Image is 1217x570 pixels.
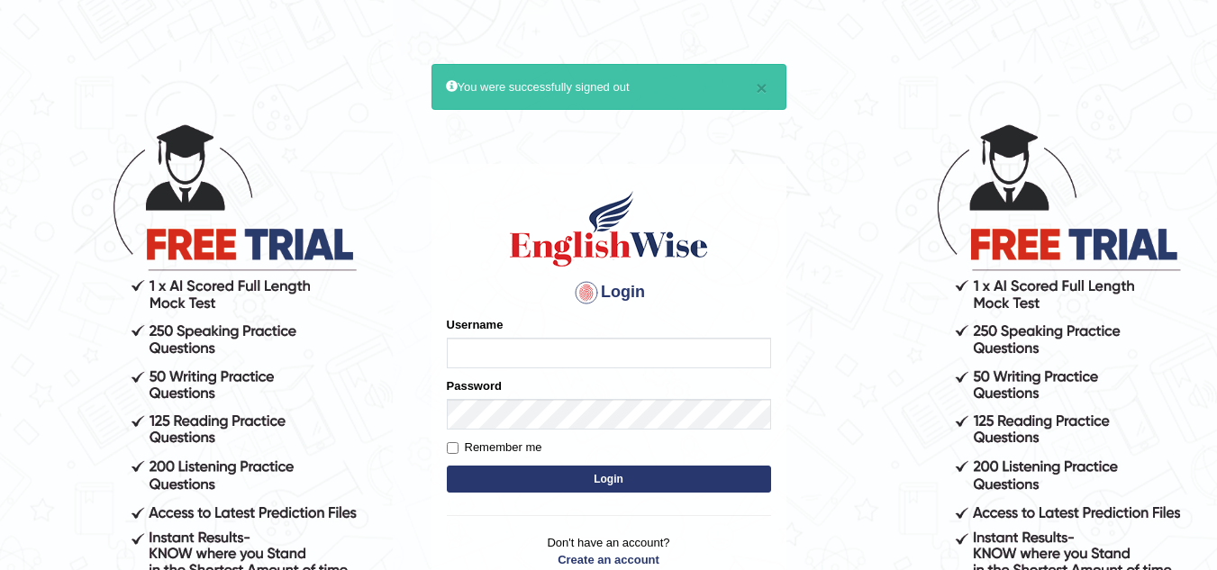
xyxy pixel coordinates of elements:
button: × [756,78,767,97]
label: Remember me [447,439,542,457]
input: Remember me [447,442,459,454]
label: Password [447,377,502,394]
label: Username [447,316,504,333]
div: You were successfully signed out [431,64,786,110]
button: Login [447,466,771,493]
img: Logo of English Wise sign in for intelligent practice with AI [506,188,712,269]
h4: Login [447,278,771,307]
a: Create an account [447,551,771,568]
